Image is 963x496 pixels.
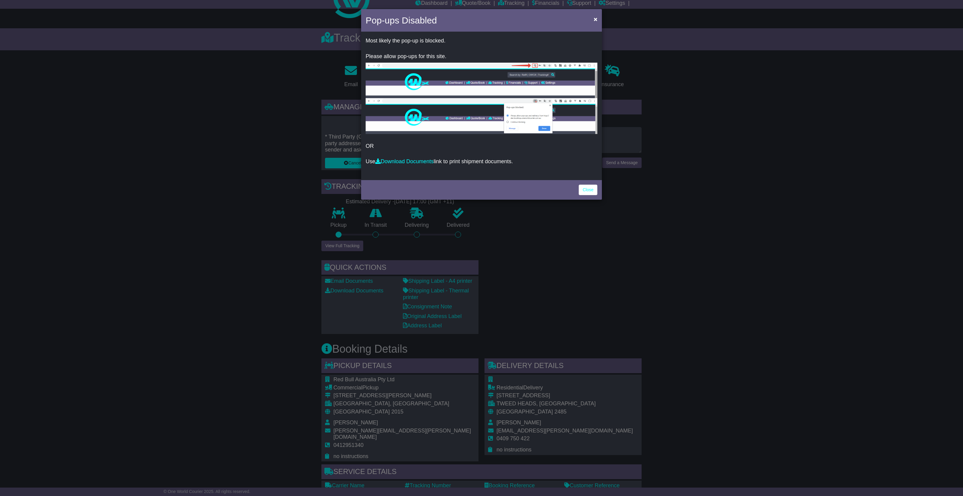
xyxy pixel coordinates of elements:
[366,14,437,27] h4: Pop-ups Disabled
[579,185,597,195] a: Close
[594,16,597,23] span: ×
[375,158,434,164] a: Download Documents
[591,13,600,25] button: Close
[366,98,597,134] img: allow-popup-2.png
[366,158,597,165] p: Use link to print shipment documents.
[366,53,597,60] p: Please allow pop-ups for this site.
[366,38,597,44] p: Most likely the pop-up is blocked.
[361,33,602,179] div: OR
[366,63,597,98] img: allow-popup-1.png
